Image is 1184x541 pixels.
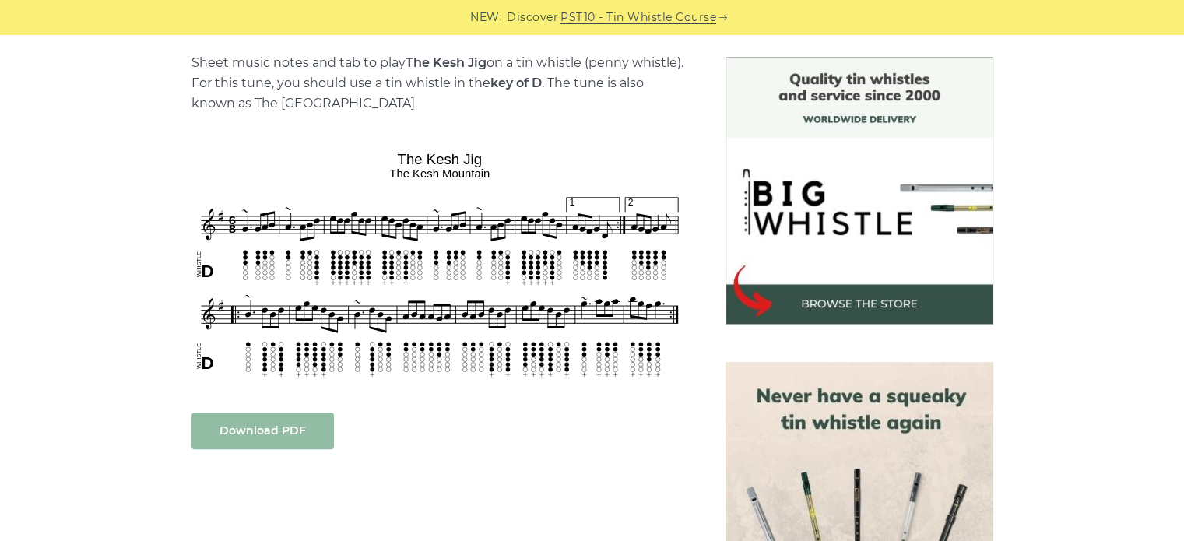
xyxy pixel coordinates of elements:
[507,9,558,26] span: Discover
[191,53,688,114] p: Sheet music notes and tab to play on a tin whistle (penny whistle). For this tune, you should use...
[191,413,334,449] a: Download PDF
[726,57,993,325] img: BigWhistle Tin Whistle Store
[191,146,688,381] img: The Kesh Jig Tin Whistle Tabs & Sheet Music
[560,9,716,26] a: PST10 - Tin Whistle Course
[470,9,502,26] span: NEW:
[490,76,542,90] strong: key of D
[406,55,487,70] strong: The Kesh Jig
